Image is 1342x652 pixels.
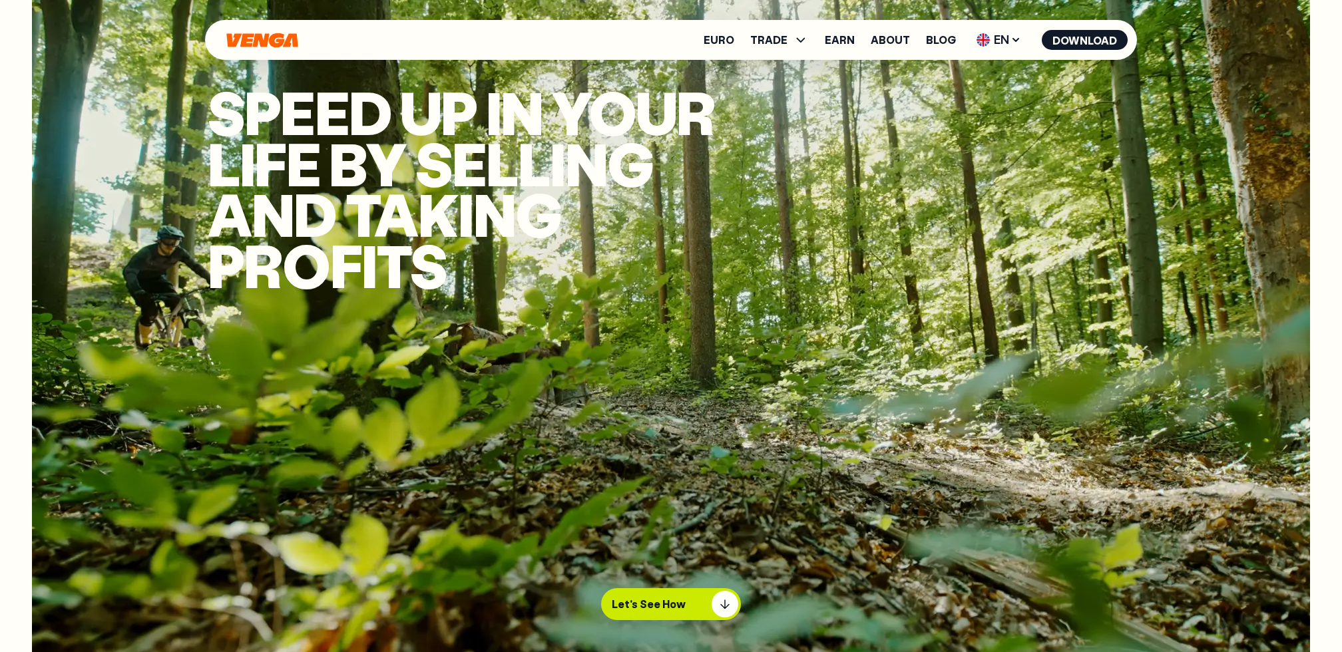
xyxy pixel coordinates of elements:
a: Blog [926,35,956,45]
span: EN [972,29,1026,51]
a: About [871,35,910,45]
img: flag-uk [977,33,990,47]
h1: Speed up in your life by selling and taking profits [208,86,774,290]
span: TRADE [750,35,787,45]
a: Earn [825,35,855,45]
a: Euro [704,35,734,45]
span: TRADE [750,32,809,48]
button: Let's See How [601,588,741,620]
button: Download [1042,30,1128,50]
svg: Home [225,33,300,48]
p: Let's See How [612,597,686,611]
